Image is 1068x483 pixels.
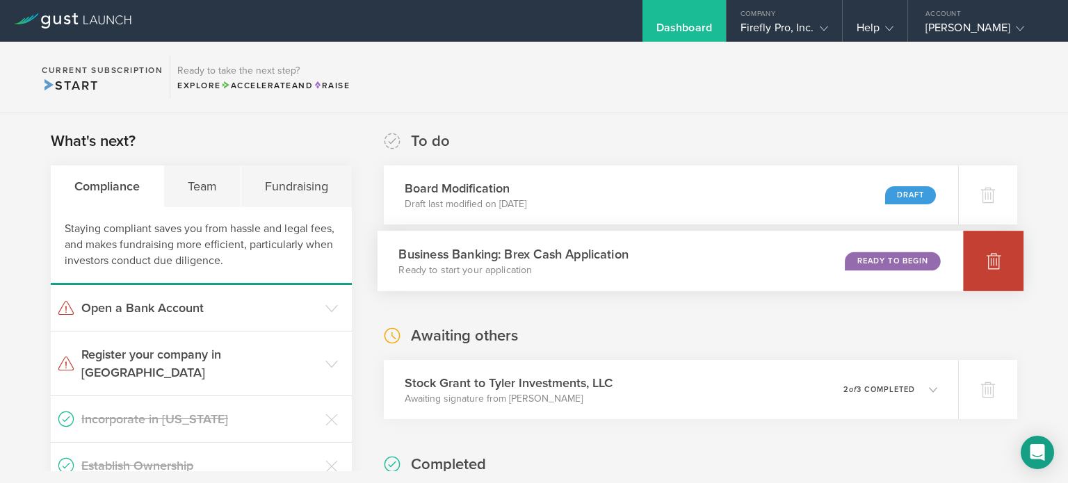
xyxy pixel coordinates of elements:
div: Help [857,21,893,42]
div: Staying compliant saves you from hassle and legal fees, and makes fundraising more efficient, par... [51,207,352,285]
div: Open Intercom Messenger [1021,436,1054,469]
h3: Register your company in [GEOGRAPHIC_DATA] [81,345,318,382]
div: Explore [177,79,350,92]
h2: What's next? [51,131,136,152]
h3: Incorporate in [US_STATE] [81,410,318,428]
div: Business Banking: Brex Cash ApplicationReady to start your applicationReady to Begin [378,231,964,291]
h2: Current Subscription [42,66,163,74]
h2: Awaiting others [411,326,518,346]
h2: Completed [411,455,486,475]
span: and [221,81,314,90]
div: Compliance [51,165,164,207]
div: Draft [885,186,936,204]
h3: Business Banking: Brex Cash Application [398,245,628,263]
span: Accelerate [221,81,292,90]
em: of [849,385,857,394]
div: Ready to take the next step?ExploreAccelerateandRaise [170,56,357,99]
h2: To do [411,131,450,152]
div: [PERSON_NAME] [925,21,1044,42]
p: Draft last modified on [DATE] [405,197,526,211]
div: Team [164,165,241,207]
span: Raise [313,81,350,90]
p: 2 3 completed [843,386,915,393]
span: Start [42,78,98,93]
p: Ready to start your application [398,263,628,277]
div: Fundraising [241,165,352,207]
div: Dashboard [656,21,712,42]
h3: Ready to take the next step? [177,66,350,76]
p: Awaiting signature from [PERSON_NAME] [405,392,613,406]
div: Board ModificationDraft last modified on [DATE]Draft [384,165,958,224]
h3: Open a Bank Account [81,299,318,317]
div: Firefly Pro, Inc. [741,21,828,42]
div: Ready to Begin [845,252,940,270]
h3: Stock Grant to Tyler Investments, LLC [405,374,613,392]
h3: Board Modification [405,179,526,197]
h3: Establish Ownership [81,457,318,475]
